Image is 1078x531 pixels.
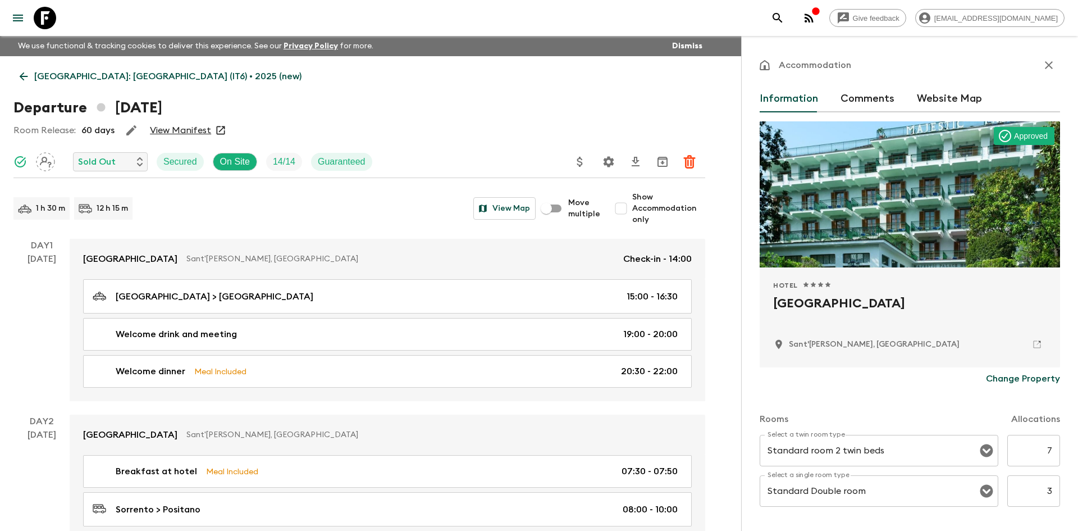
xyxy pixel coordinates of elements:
[847,14,906,22] span: Give feedback
[83,428,177,442] p: [GEOGRAPHIC_DATA]
[186,429,683,441] p: Sant'[PERSON_NAME], [GEOGRAPHIC_DATA]
[13,124,76,137] p: Room Release:
[760,412,788,426] p: Rooms
[13,239,70,252] p: Day 1
[13,155,27,169] svg: Synced Successfully
[917,85,982,112] button: Website Map
[669,38,705,54] button: Dismiss
[116,465,197,478] p: Breakfast at hotel
[768,470,849,480] label: Select a single room type
[779,58,851,72] p: Accommodation
[773,294,1047,330] h2: [GEOGRAPHIC_DATA]
[623,503,678,516] p: 08:00 - 10:00
[97,203,128,214] p: 12 h 15 m
[1014,130,1048,142] p: Approved
[622,465,678,478] p: 07:30 - 07:50
[83,455,692,488] a: Breakfast at hotelMeal Included07:30 - 07:50
[597,151,620,173] button: Settings
[273,155,295,169] p: 14 / 14
[83,318,692,351] a: Welcome drink and meeting19:00 - 20:00
[206,465,258,478] p: Meal Included
[150,125,211,136] a: View Manifest
[116,365,185,378] p: Welcome dinner
[83,492,692,527] a: Sorrento > Positano08:00 - 10:00
[78,155,116,169] p: Sold Out
[928,14,1064,22] span: [EMAIL_ADDRESS][DOMAIN_NAME]
[36,203,65,214] p: 1 h 30 m
[986,367,1060,390] button: Change Property
[986,372,1060,385] p: Change Property
[220,155,250,169] p: On Site
[623,328,678,341] p: 19:00 - 20:00
[13,97,162,119] h1: Departure [DATE]
[632,192,705,225] span: Show Accommodation only
[621,365,678,378] p: 20:30 - 22:00
[569,151,591,173] button: Update Price, Early Bird Discount and Costs
[157,153,204,171] div: Secured
[979,443,994,459] button: Open
[789,339,960,350] p: Sant'Agnello, Italy
[979,483,994,499] button: Open
[70,239,705,279] a: [GEOGRAPHIC_DATA]Sant'[PERSON_NAME], [GEOGRAPHIC_DATA]Check-in - 14:00
[678,151,701,173] button: Delete
[623,252,692,266] p: Check-in - 14:00
[163,155,197,169] p: Secured
[116,290,313,303] p: [GEOGRAPHIC_DATA] > [GEOGRAPHIC_DATA]
[760,121,1060,267] div: Photo of Majestic Palace Hotel
[760,85,818,112] button: Information
[841,85,894,112] button: Comments
[651,151,674,173] button: Archive (Completed, Cancelled or Unsynced Departures only)
[915,9,1065,27] div: [EMAIL_ADDRESS][DOMAIN_NAME]
[284,42,338,50] a: Privacy Policy
[7,7,29,29] button: menu
[83,252,177,266] p: [GEOGRAPHIC_DATA]
[473,197,536,220] button: View Map
[13,415,70,428] p: Day 2
[34,70,302,83] p: [GEOGRAPHIC_DATA]: [GEOGRAPHIC_DATA] (IT6) • 2025 (new)
[28,252,56,401] div: [DATE]
[116,328,237,341] p: Welcome drink and meeting
[36,156,55,165] span: Assign pack leader
[768,430,845,439] label: Select a twin room type
[624,151,647,173] button: Download CSV
[83,355,692,388] a: Welcome dinnerMeal Included20:30 - 22:00
[116,503,200,516] p: Sorrento > Positano
[83,279,692,314] a: [GEOGRAPHIC_DATA] > [GEOGRAPHIC_DATA]15:00 - 16:30
[766,7,789,29] button: search adventures
[213,153,257,171] div: On Site
[13,36,378,56] p: We use functional & tracking cookies to deliver this experience. See our for more.
[627,290,678,303] p: 15:00 - 16:30
[568,197,601,220] span: Move multiple
[829,9,906,27] a: Give feedback
[1011,412,1060,426] p: Allocations
[194,365,246,378] p: Meal Included
[773,281,798,290] span: Hotel
[13,65,308,88] a: [GEOGRAPHIC_DATA]: [GEOGRAPHIC_DATA] (IT6) • 2025 (new)
[318,155,366,169] p: Guaranteed
[186,253,614,265] p: Sant'[PERSON_NAME], [GEOGRAPHIC_DATA]
[81,124,115,137] p: 60 days
[266,153,302,171] div: Trip Fill
[70,415,705,455] a: [GEOGRAPHIC_DATA]Sant'[PERSON_NAME], [GEOGRAPHIC_DATA]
